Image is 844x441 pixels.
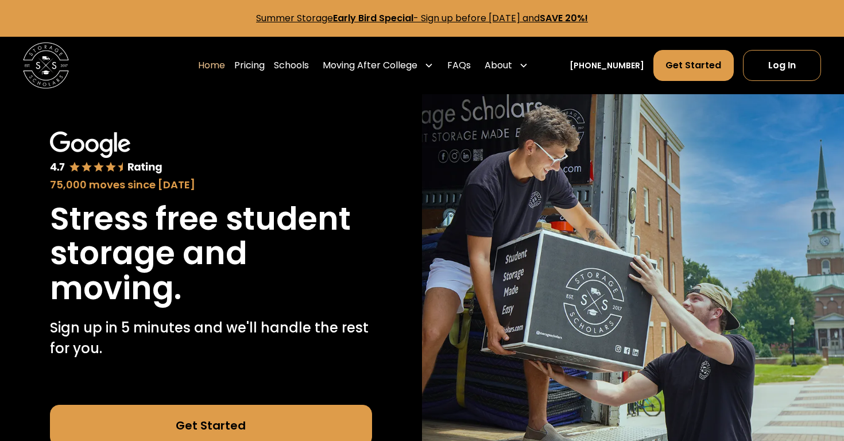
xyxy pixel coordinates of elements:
a: Home [198,49,225,82]
strong: Early Bird Special [333,11,413,25]
a: [PHONE_NUMBER] [570,60,644,72]
a: Get Started [653,50,733,81]
img: Storage Scholars main logo [23,42,69,88]
a: Log In [743,50,821,81]
a: Summer StorageEarly Bird Special- Sign up before [DATE] andSAVE 20%! [256,11,588,25]
img: Google 4.7 star rating [50,131,163,175]
h1: Stress free student storage and moving. [50,202,372,306]
a: FAQs [447,49,471,82]
strong: SAVE 20%! [540,11,588,25]
p: Sign up in 5 minutes and we'll handle the rest for you. [50,318,372,359]
a: Schools [274,49,309,82]
div: About [485,59,512,72]
div: Moving After College [323,59,417,72]
a: Pricing [234,49,265,82]
div: 75,000 moves since [DATE] [50,177,372,192]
